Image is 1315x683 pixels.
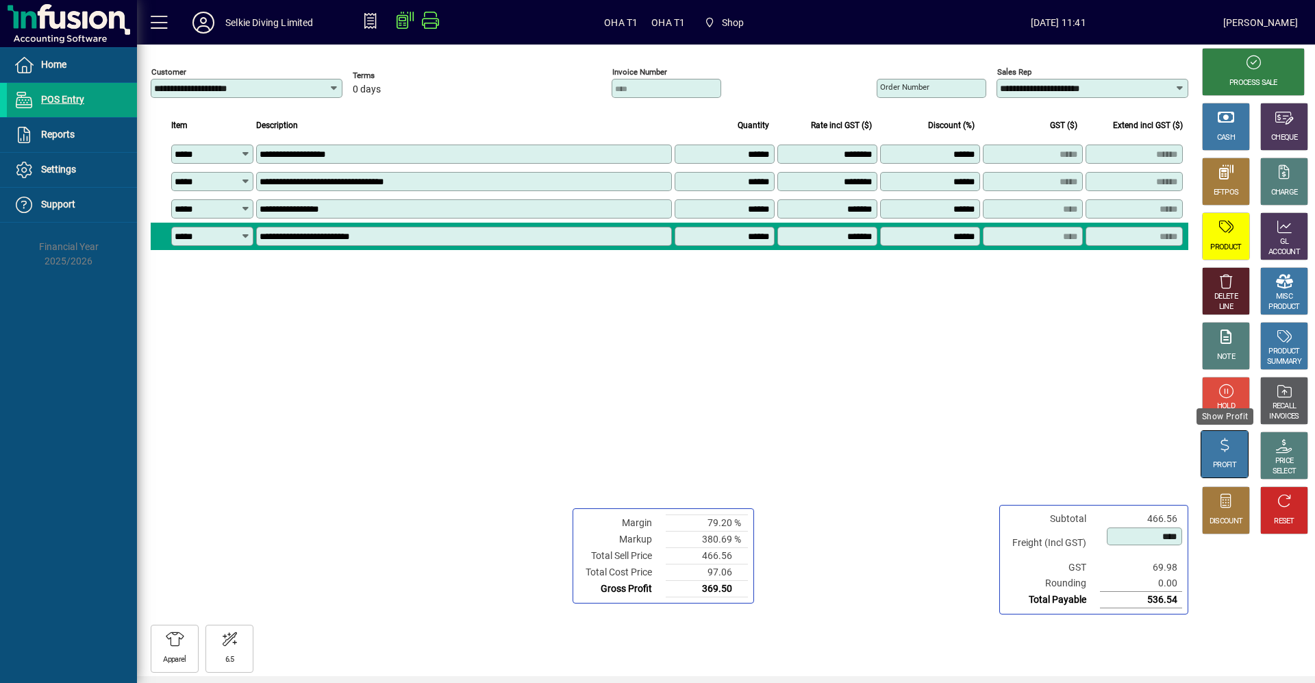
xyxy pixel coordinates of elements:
td: Markup [579,531,666,547]
td: Total Cost Price [579,564,666,580]
a: Reports [7,118,137,152]
mat-label: Order number [880,82,929,92]
td: 69.98 [1100,560,1182,575]
div: HOLD [1217,401,1235,412]
div: CHEQUE [1271,133,1297,143]
div: SUMMARY [1267,357,1301,367]
span: 0 days [353,84,381,95]
span: Item [171,118,188,133]
div: NOTE [1217,352,1235,362]
td: 97.06 [666,564,748,580]
div: PRODUCT [1210,243,1241,253]
div: INVOICES [1269,412,1299,422]
span: GST ($) [1050,118,1077,133]
span: Shop [722,12,744,34]
span: Shop [699,10,749,35]
span: Rate incl GST ($) [811,118,872,133]
span: Quantity [738,118,769,133]
div: PRODUCT [1268,347,1299,357]
div: Show Profit [1197,408,1253,425]
td: 0.00 [1100,575,1182,592]
span: OHA T1 [604,12,638,34]
td: Gross Profit [579,580,666,597]
button: Profile [181,10,225,35]
span: OHA T1 [651,12,685,34]
div: PRICE [1275,456,1294,467]
td: Freight (Incl GST) [1005,527,1100,560]
span: [DATE] 11:41 [894,12,1223,34]
div: PROFIT [1213,460,1236,471]
div: GL [1280,237,1289,247]
td: 536.54 [1100,592,1182,608]
span: Discount (%) [928,118,975,133]
mat-label: Sales rep [997,67,1031,77]
div: Apparel [163,655,186,665]
span: Extend incl GST ($) [1113,118,1183,133]
td: Rounding [1005,575,1100,592]
div: LINE [1219,302,1233,312]
mat-label: Customer [151,67,186,77]
div: [PERSON_NAME] [1223,12,1298,34]
span: Terms [353,71,435,80]
td: Subtotal [1005,511,1100,527]
td: 380.69 % [666,531,748,547]
div: ACCOUNT [1268,247,1300,258]
div: EFTPOS [1214,188,1239,198]
div: Selkie Diving Limited [225,12,314,34]
td: 466.56 [1100,511,1182,527]
mat-label: Invoice number [612,67,667,77]
span: Description [256,118,298,133]
a: Settings [7,153,137,187]
span: POS Entry [41,94,84,105]
div: DISCOUNT [1210,517,1242,527]
div: CHARGE [1271,188,1298,198]
div: DELETE [1214,292,1238,302]
div: 6.5 [225,655,234,665]
div: RECALL [1273,401,1297,412]
td: 466.56 [666,547,748,564]
a: Home [7,48,137,82]
td: Total Sell Price [579,547,666,564]
div: SELECT [1273,467,1297,477]
td: Total Payable [1005,592,1100,608]
span: Support [41,199,75,210]
span: Settings [41,164,76,175]
div: CASH [1217,133,1235,143]
div: PROCESS SALE [1229,78,1277,88]
div: PRODUCT [1268,302,1299,312]
div: MISC [1276,292,1292,302]
span: Reports [41,129,75,140]
td: GST [1005,560,1100,575]
td: Margin [579,514,666,531]
a: Support [7,188,137,222]
td: 79.20 % [666,514,748,531]
div: RESET [1274,517,1294,527]
td: 369.50 [666,580,748,597]
span: Home [41,59,66,70]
